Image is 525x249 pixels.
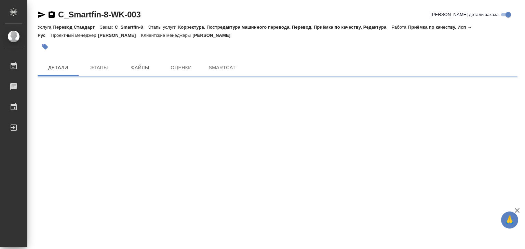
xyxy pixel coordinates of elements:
[504,213,515,227] span: 🙏
[501,211,518,229] button: 🙏
[192,33,235,38] p: [PERSON_NAME]
[98,33,141,38] p: [PERSON_NAME]
[148,25,178,30] p: Этапы услуги
[83,63,116,72] span: Этапы
[42,63,75,72] span: Детали
[38,11,46,19] button: Скопировать ссылку для ЯМессенджера
[141,33,193,38] p: Клиентские менеджеры
[178,25,391,30] p: Корректура, Постредактура машинного перевода, Перевод, Приёмка по качеству, Редактура
[391,25,408,30] p: Работа
[431,11,499,18] span: [PERSON_NAME] детали заказа
[51,33,98,38] p: Проектный менеджер
[100,25,115,30] p: Заказ:
[38,39,53,54] button: Добавить тэг
[115,25,148,30] p: C_Smartfin-8
[48,11,56,19] button: Скопировать ссылку
[38,25,53,30] p: Услуга
[206,63,239,72] span: SmartCat
[58,10,141,19] a: C_Smartfin-8-WK-003
[165,63,198,72] span: Оценки
[53,25,100,30] p: Перевод Стандарт
[124,63,157,72] span: Файлы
